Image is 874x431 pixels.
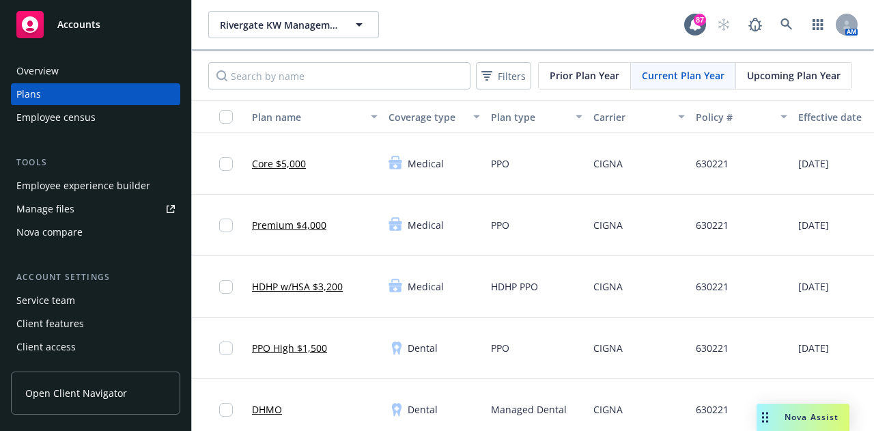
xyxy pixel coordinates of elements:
[710,11,737,38] a: Start snowing
[11,107,180,128] a: Employee census
[16,83,41,105] div: Plans
[498,69,526,83] span: Filters
[479,66,528,86] span: Filters
[11,313,180,335] a: Client features
[11,198,180,220] a: Manage files
[208,62,470,89] input: Search by name
[485,100,588,133] button: Plan type
[491,279,538,294] span: HDHP PPO
[208,11,379,38] button: Rivergate KW Management LLC
[219,110,233,124] input: Select all
[16,107,96,128] div: Employee census
[593,156,623,171] span: CIGNA
[252,341,327,355] a: PPO High $1,500
[11,270,180,284] div: Account settings
[550,68,619,83] span: Prior Plan Year
[16,198,74,220] div: Manage files
[593,341,623,355] span: CIGNA
[16,60,59,82] div: Overview
[696,110,772,124] div: Policy #
[11,175,180,197] a: Employee experience builder
[11,336,180,358] a: Client access
[798,156,829,171] span: [DATE]
[804,11,832,38] a: Switch app
[16,313,84,335] div: Client features
[219,403,233,417] input: Toggle Row Selected
[757,404,774,431] div: Drag to move
[408,218,444,232] span: Medical
[798,279,829,294] span: [DATE]
[11,5,180,44] a: Accounts
[11,221,180,243] a: Nova compare
[642,68,724,83] span: Current Plan Year
[57,19,100,30] span: Accounts
[798,218,829,232] span: [DATE]
[219,157,233,171] input: Toggle Row Selected
[476,62,531,89] button: Filters
[491,156,509,171] span: PPO
[16,290,75,311] div: Service team
[773,11,800,38] a: Search
[696,341,729,355] span: 630221
[408,402,438,417] span: Dental
[220,18,338,32] span: Rivergate KW Management LLC
[16,175,150,197] div: Employee experience builder
[491,218,509,232] span: PPO
[491,402,567,417] span: Managed Dental
[383,100,485,133] button: Coverage type
[696,218,729,232] span: 630221
[219,342,233,355] input: Toggle Row Selected
[408,156,444,171] span: Medical
[389,110,465,124] div: Coverage type
[742,11,769,38] a: Report a Bug
[798,341,829,355] span: [DATE]
[11,156,180,169] div: Tools
[593,110,670,124] div: Carrier
[16,221,83,243] div: Nova compare
[11,83,180,105] a: Plans
[491,341,509,355] span: PPO
[219,280,233,294] input: Toggle Row Selected
[588,100,690,133] button: Carrier
[408,341,438,355] span: Dental
[252,218,326,232] a: Premium $4,000
[11,60,180,82] a: Overview
[252,110,363,124] div: Plan name
[593,279,623,294] span: CIGNA
[696,156,729,171] span: 630221
[694,14,706,26] div: 87
[690,100,793,133] button: Policy #
[747,68,841,83] span: Upcoming Plan Year
[491,110,567,124] div: Plan type
[798,402,829,417] span: [DATE]
[25,386,127,400] span: Open Client Navigator
[252,279,343,294] a: HDHP w/HSA $3,200
[696,402,729,417] span: 630221
[252,156,306,171] a: Core $5,000
[219,219,233,232] input: Toggle Row Selected
[593,402,623,417] span: CIGNA
[246,100,383,133] button: Plan name
[252,402,282,417] a: DHMO
[593,218,623,232] span: CIGNA
[16,336,76,358] div: Client access
[696,279,729,294] span: 630221
[408,279,444,294] span: Medical
[11,290,180,311] a: Service team
[785,411,838,423] span: Nova Assist
[757,404,849,431] button: Nova Assist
